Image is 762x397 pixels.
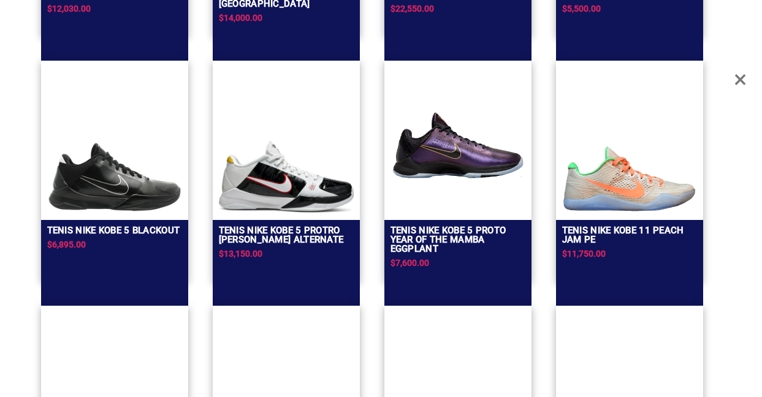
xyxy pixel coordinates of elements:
span: $14,000.00 [219,13,262,23]
h2: Tenis Nike Kobe 5 Blackout [47,226,180,235]
span: $5,500.00 [562,4,601,13]
span: $7,600.00 [391,258,429,268]
h2: Tenis Nike Kobe 5 Protro [PERSON_NAME] Alternate [219,226,354,244]
h2: Tenis Nike Kobe 11 Peach Jam Pe [562,226,697,244]
img: TENIS NIKE KOBE 5 PROTO YEAR OF THE MAMBA EGGPLANT [391,78,525,213]
span: Close Overlay [734,61,747,98]
a: Tenis Nike Kobe 5 BlackoutTenis Nike Kobe 5 Blackout$6,895.00 [41,59,188,280]
a: Tenis Nike Kobe 11 Peach Jam PeTenis Nike Kobe 11 Peach Jam Pe$11,750.00 [556,59,703,280]
img: Tenis Nike Kobe 11 Peach Jam Pe [562,145,697,212]
span: $11,750.00 [562,249,606,259]
img: Tenis Nike Kobe 5 Blackout [47,142,182,213]
h2: TENIS NIKE KOBE 5 PROTO YEAR OF THE MAMBA EGGPLANT [391,226,525,254]
span: $6,895.00 [47,240,86,249]
span: $13,150.00 [219,249,262,259]
a: Tenis Nike Kobe 5 Protro Bruce Lee AlternateTenis Nike Kobe 5 Protro [PERSON_NAME] Alternate$13,1... [213,59,360,280]
a: TENIS NIKE KOBE 5 PROTO YEAR OF THE MAMBA EGGPLANTTENIS NIKE KOBE 5 PROTO YEAR OF THE MAMBA EGGPL... [384,59,531,280]
span: $12,030.00 [47,4,91,13]
img: Tenis Nike Kobe 5 Protro Bruce Lee Alternate [219,141,354,213]
span: $22,550.00 [391,4,434,13]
